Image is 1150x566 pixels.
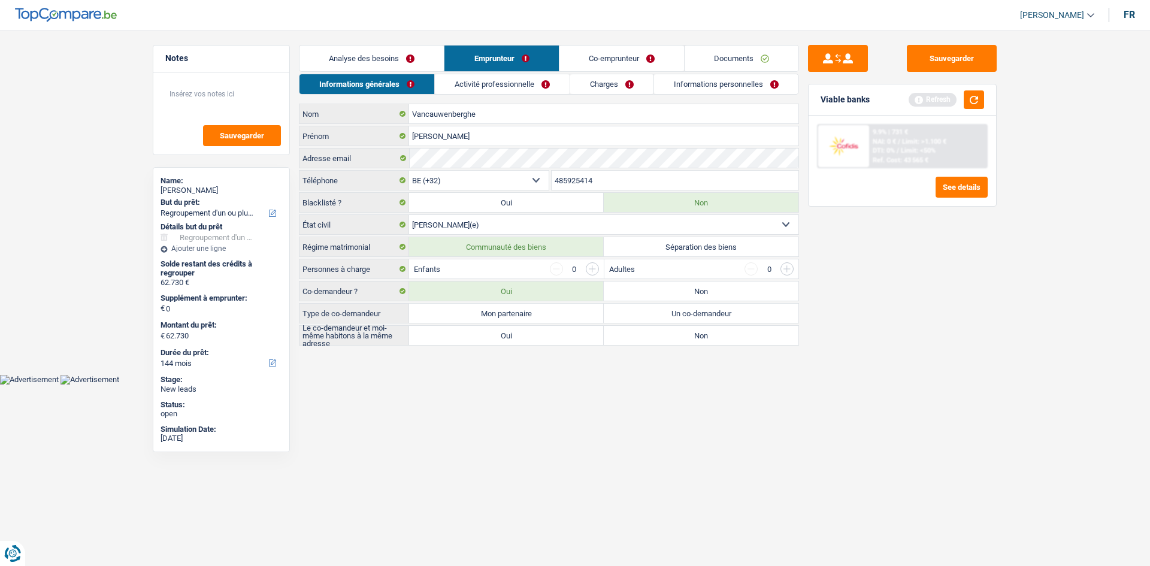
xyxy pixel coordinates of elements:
label: Prénom [299,126,409,146]
div: Détails but du prêt [161,222,282,232]
label: Régime matrimonial [299,237,409,256]
div: [PERSON_NAME] [161,186,282,195]
img: Cofidis [821,135,865,157]
label: Supplément à emprunter: [161,293,280,303]
a: Emprunteur [444,46,558,71]
div: [DATE] [161,434,282,443]
div: Stage: [161,375,282,385]
a: [PERSON_NAME] [1010,5,1094,25]
div: Name: [161,176,282,186]
a: Co-emprunteur [559,46,684,71]
div: Ajouter une ligne [161,244,282,253]
img: TopCompare Logo [15,8,117,22]
div: Ref. Cost: 43 565 € [873,156,928,164]
label: Séparation des biens [604,237,798,256]
div: 0 [764,265,774,273]
label: Communauté des biens [409,237,604,256]
div: 9.9% | 731 € [873,128,908,136]
label: But du prêt: [161,198,280,207]
button: Sauvegarder [907,45,997,72]
a: Analyse des besoins [299,46,444,71]
label: Oui [409,282,604,301]
div: Viable banks [821,95,870,105]
label: Blacklisté ? [299,193,409,212]
h5: Notes [165,53,277,63]
span: NAI: 0 € [873,138,896,146]
span: / [898,138,900,146]
div: Solde restant des crédits à regrouper [161,259,282,278]
div: Simulation Date: [161,425,282,434]
span: € [161,331,165,341]
label: Adultes [609,265,635,273]
a: Activité professionnelle [435,74,570,94]
button: Sauvegarder [203,125,281,146]
label: Nom [299,104,409,123]
label: Co-demandeur ? [299,282,409,301]
span: € [161,304,165,313]
label: Type de co-demandeur [299,304,409,323]
a: Informations personnelles [654,74,798,94]
img: Advertisement [60,375,119,385]
label: Oui [409,193,604,212]
div: Refresh [909,93,957,106]
span: DTI: 0% [873,147,895,155]
label: Enfants [414,265,440,273]
div: open [161,409,282,419]
span: / [897,147,899,155]
label: Adresse email [299,149,409,168]
div: 0 [569,265,580,273]
label: Téléphone [299,171,409,190]
label: Le co-demandeur et moi-même habitons à la même adresse [299,326,409,345]
a: Charges [570,74,653,94]
label: Non [604,282,798,301]
label: Personnes à charge [299,259,409,279]
label: Oui [409,326,604,345]
label: Non [604,326,798,345]
button: See details [936,177,988,198]
span: [PERSON_NAME] [1020,10,1084,20]
div: 62.730 € [161,278,282,287]
input: 401020304 [552,171,799,190]
div: Status: [161,400,282,410]
label: Durée du prêt: [161,348,280,358]
span: Limit: <50% [901,147,936,155]
div: New leads [161,385,282,394]
a: Informations générales [299,74,434,94]
label: Non [604,193,798,212]
label: Un co-demandeur [604,304,798,323]
label: État civil [299,215,409,234]
label: Montant du prêt: [161,320,280,330]
div: fr [1124,9,1135,20]
label: Mon partenaire [409,304,604,323]
span: Sauvegarder [220,132,264,140]
a: Documents [685,46,798,71]
span: Limit: >1.100 € [902,138,946,146]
